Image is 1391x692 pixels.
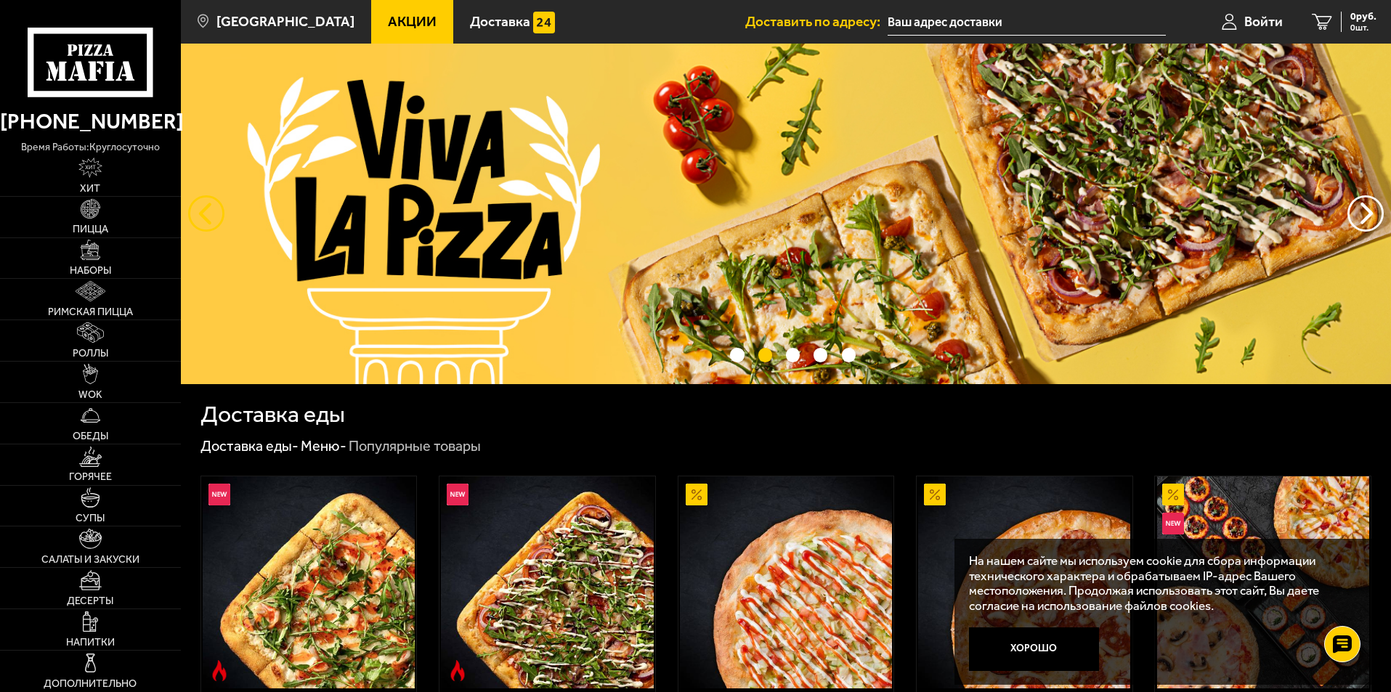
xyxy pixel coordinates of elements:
[216,15,354,28] span: [GEOGRAPHIC_DATA]
[203,476,415,688] img: Римская с креветками
[678,476,894,688] a: АкционныйАль-Шам 25 см (тонкое тесто)
[44,679,137,689] span: Дополнительно
[69,472,112,482] span: Горячее
[1162,513,1184,534] img: Новинка
[41,555,139,565] span: Салаты и закуски
[917,476,1132,688] a: АкционныйПепперони 25 см (толстое с сыром)
[470,15,530,28] span: Доставка
[78,390,102,400] span: WOK
[686,484,707,505] img: Акционный
[745,15,888,28] span: Доставить по адресу:
[388,15,437,28] span: Акции
[1155,476,1371,688] a: АкционныйНовинкаВсё включено
[439,476,655,688] a: НовинкаОстрое блюдоРимская с мясным ассорти
[1350,12,1376,22] span: 0 руб.
[533,12,555,33] img: 15daf4d41897b9f0e9f617042186c801.svg
[680,476,892,688] img: Аль-Шам 25 см (тонкое тесто)
[447,660,469,682] img: Острое блюдо
[76,513,105,524] span: Супы
[969,627,1100,671] button: Хорошо
[73,349,108,359] span: Роллы
[730,348,744,362] button: точки переключения
[208,660,230,682] img: Острое блюдо
[924,484,946,505] img: Акционный
[1244,15,1283,28] span: Войти
[48,307,133,317] span: Римская пицца
[349,437,481,456] div: Популярные товары
[758,348,772,362] button: точки переключения
[814,348,827,362] button: точки переключения
[1162,484,1184,505] img: Акционный
[70,266,111,276] span: Наборы
[1350,23,1376,32] span: 0 шт.
[201,476,417,688] a: НовинкаОстрое блюдоРимская с креветками
[73,431,108,441] span: Обеды
[969,553,1349,614] p: На нашем сайте мы используем cookie для сбора информации технического характера и обрабатываем IP...
[200,437,299,455] a: Доставка еды-
[301,437,346,455] a: Меню-
[918,476,1130,688] img: Пепперони 25 см (толстое с сыром)
[188,195,224,232] button: следующий
[208,484,230,505] img: Новинка
[786,348,800,362] button: точки переключения
[842,348,856,362] button: точки переключения
[80,184,100,194] span: Хит
[200,403,345,426] h1: Доставка еды
[888,9,1166,36] input: Ваш адрес доставки
[73,224,108,235] span: Пицца
[1157,476,1369,688] img: Всё включено
[441,476,653,688] img: Римская с мясным ассорти
[67,596,113,606] span: Десерты
[1347,195,1384,232] button: предыдущий
[66,638,115,648] span: Напитки
[447,484,469,505] img: Новинка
